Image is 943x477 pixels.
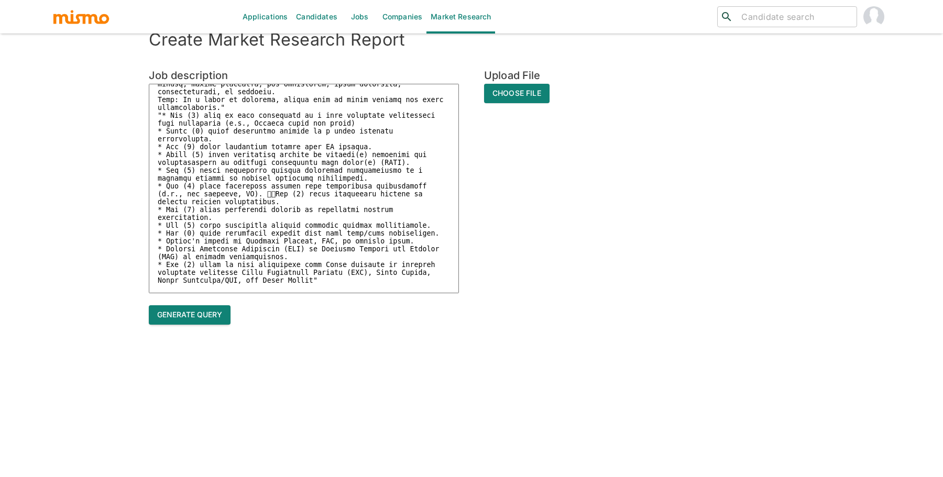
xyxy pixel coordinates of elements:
[737,9,852,24] input: Candidate search
[149,29,794,50] h4: Create Market Research Report
[149,305,231,325] button: Generate query
[484,84,550,103] span: Choose File
[863,6,884,27] img: Daniela Zito
[149,67,459,84] h6: Job description
[149,84,459,293] textarea: Lor Ipsumdo Sitam consect ad 9-9 elitseddoe te inc utl'e dolorem, aliquae admin, veni quisn exerc...
[484,67,550,84] h6: Upload File
[52,9,110,25] img: logo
